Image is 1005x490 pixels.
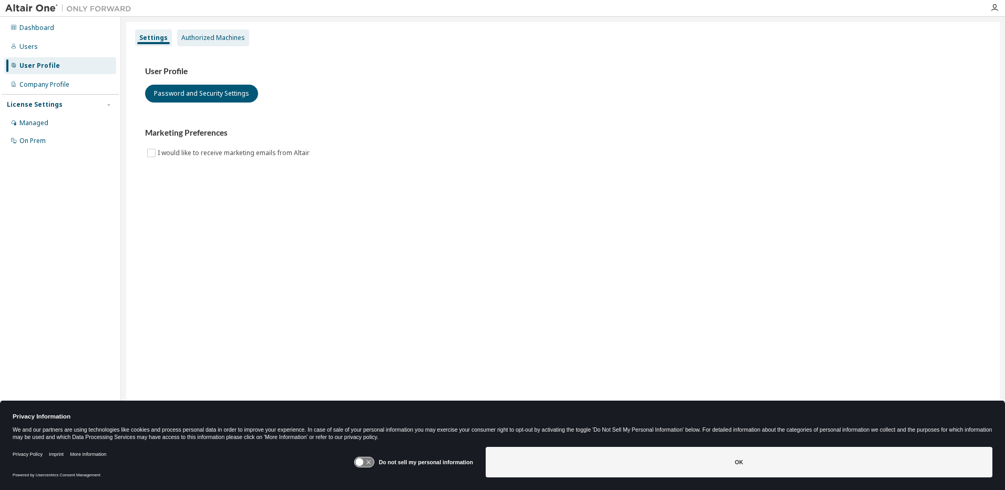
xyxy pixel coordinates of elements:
div: Dashboard [19,24,54,32]
h3: User Profile [145,66,981,77]
div: Users [19,43,38,51]
h3: Marketing Preferences [145,128,981,138]
div: Settings [139,34,168,42]
label: I would like to receive marketing emails from Altair [158,147,312,159]
div: Authorized Machines [181,34,245,42]
div: On Prem [19,137,46,145]
div: Company Profile [19,80,69,89]
div: Managed [19,119,48,127]
button: Password and Security Settings [145,85,258,103]
div: License Settings [7,100,63,109]
div: User Profile [19,62,60,70]
img: Altair One [5,3,137,14]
